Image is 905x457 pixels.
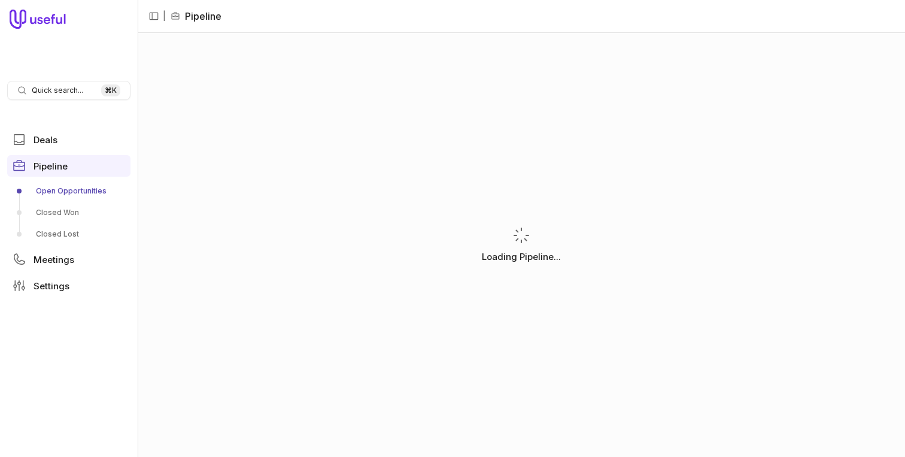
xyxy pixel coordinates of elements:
a: Closed Won [7,203,130,222]
span: Deals [34,135,57,144]
span: Settings [34,282,69,290]
a: Closed Lost [7,225,130,244]
span: Meetings [34,255,74,264]
a: Meetings [7,249,130,270]
button: Collapse sidebar [145,7,163,25]
a: Settings [7,275,130,296]
a: Pipeline [7,155,130,177]
span: | [163,9,166,23]
span: Quick search... [32,86,83,95]
a: Open Opportunities [7,181,130,201]
span: Pipeline [34,162,68,171]
div: Pipeline submenu [7,181,130,244]
li: Pipeline [171,9,221,23]
kbd: ⌘ K [101,84,120,96]
p: Loading Pipeline... [482,250,561,264]
a: Deals [7,129,130,150]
